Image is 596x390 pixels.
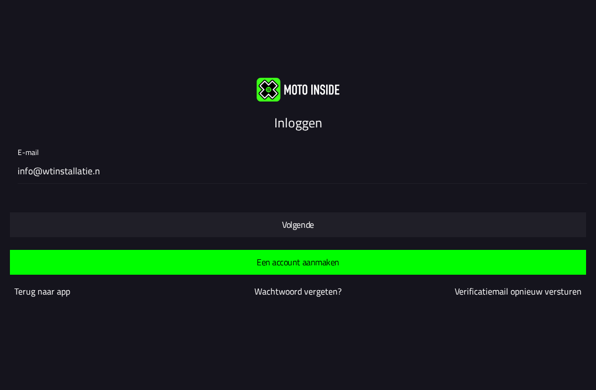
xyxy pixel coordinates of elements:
input: E-mail [18,160,583,183]
a: Terug naar app [14,285,70,298]
ion-button: Een account aanmaken [10,250,586,275]
a: Verificatiemail opnieuw versturen [455,285,582,298]
ion-text: Volgende [282,220,313,229]
ion-text: Inloggen [274,113,322,132]
a: Wachtwoord vergeten? [254,285,342,298]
